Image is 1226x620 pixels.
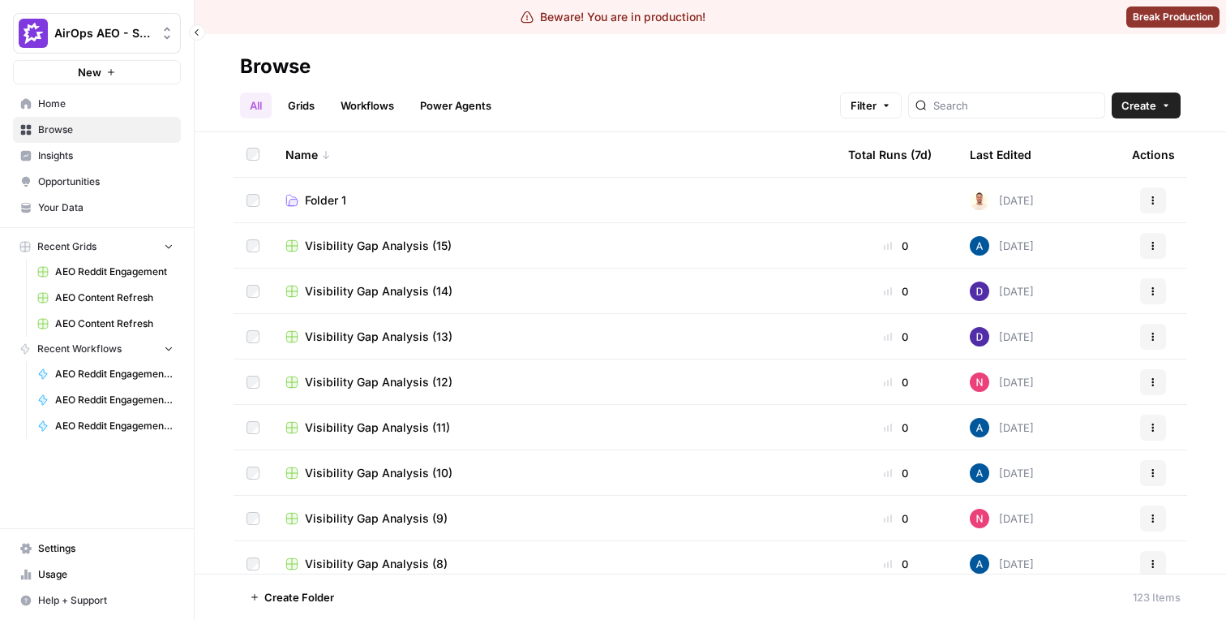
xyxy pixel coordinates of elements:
span: AEO Reddit Engagement - Fork [55,367,174,381]
div: Total Runs (7d) [848,132,932,177]
a: Visibility Gap Analysis (13) [285,329,822,345]
div: Browse [240,54,311,80]
span: Insights [38,149,174,163]
a: Visibility Gap Analysis (9) [285,510,822,527]
div: Name [285,132,822,177]
span: AEO Reddit Engagement [55,265,174,279]
img: 6clbhjv5t98vtpq4yyt91utag0vy [970,327,989,347]
span: Home [38,97,174,111]
span: AEO Reddit Engagement - Fork [55,393,174,407]
div: 123 Items [1133,589,1181,605]
span: AirOps AEO - Single Brand (Gong) [54,25,152,41]
span: Visibility Gap Analysis (10) [305,465,452,481]
div: 0 [848,374,944,390]
span: AEO Content Refresh [55,316,174,331]
div: [DATE] [970,463,1034,483]
a: Browse [13,117,181,143]
a: AEO Reddit Engagement - Fork [30,413,181,439]
a: Visibility Gap Analysis (8) [285,556,822,572]
span: Usage [38,567,174,582]
a: All [240,93,272,118]
div: [DATE] [970,191,1034,210]
span: Visibility Gap Analysis (13) [305,329,452,345]
a: AEO Reddit Engagement - Fork [30,361,181,387]
button: Filter [840,93,902,118]
a: Visibility Gap Analysis (12) [285,374,822,390]
a: Grids [278,93,324,118]
div: [DATE] [970,418,1034,437]
div: [DATE] [970,509,1034,528]
a: AEO Reddit Engagement [30,259,181,285]
div: Beware! You are in production! [521,9,705,25]
button: New [13,60,181,84]
img: he81ibor8lsei4p3qvg4ugbvimgp [970,236,989,256]
div: [DATE] [970,327,1034,347]
span: Your Data [38,200,174,215]
img: 6clbhjv5t98vtpq4yyt91utag0vy [970,282,989,301]
span: Create Folder [264,589,334,605]
img: n02y6dxk2kpdk487jkjae1zkvp35 [970,191,989,210]
span: Folder 1 [305,192,346,209]
div: Actions [1132,132,1175,177]
span: Visibility Gap Analysis (14) [305,283,452,299]
span: Opportunities [38,174,174,189]
a: AEO Content Refresh [30,311,181,337]
img: AirOps AEO - Single Brand (Gong) Logo [19,19,48,48]
div: 0 [848,420,944,436]
div: [DATE] [970,372,1034,392]
span: Filter [851,97,877,114]
button: Break Production [1126,6,1220,28]
a: Workflows [331,93,404,118]
button: Create [1112,93,1181,118]
a: Visibility Gap Analysis (11) [285,420,822,436]
span: Browse [38,123,174,137]
span: Visibility Gap Analysis (15) [305,238,452,254]
a: Visibility Gap Analysis (10) [285,465,822,481]
span: AEO Reddit Engagement - Fork [55,419,174,433]
button: Recent Grids [13,235,181,259]
button: Recent Workflows [13,337,181,361]
a: Settings [13,536,181,562]
div: [DATE] [970,282,1034,301]
a: Folder 1 [285,192,822,209]
button: Create Folder [240,584,344,610]
span: AEO Content Refresh [55,291,174,305]
span: Recent Grids [37,239,96,254]
a: AEO Content Refresh [30,285,181,311]
span: Break Production [1133,10,1213,24]
span: Create [1121,97,1156,114]
a: Usage [13,562,181,588]
button: Help + Support [13,588,181,614]
span: Settings [38,541,174,556]
div: 0 [848,510,944,527]
img: fopa3c0x52at9xxul9zbduzf8hu4 [970,509,989,528]
div: 0 [848,329,944,345]
input: Search [933,97,1098,114]
div: 0 [848,238,944,254]
div: 0 [848,465,944,481]
span: Visibility Gap Analysis (11) [305,420,450,436]
span: New [78,64,101,80]
div: [DATE] [970,554,1034,574]
a: Visibility Gap Analysis (15) [285,238,822,254]
a: Insights [13,143,181,169]
img: he81ibor8lsei4p3qvg4ugbvimgp [970,554,989,574]
img: he81ibor8lsei4p3qvg4ugbvimgp [970,418,989,437]
a: AEO Reddit Engagement - Fork [30,387,181,413]
a: Home [13,91,181,117]
button: Workspace: AirOps AEO - Single Brand (Gong) [13,13,181,54]
img: he81ibor8lsei4p3qvg4ugbvimgp [970,463,989,483]
span: Visibility Gap Analysis (9) [305,510,448,527]
img: fopa3c0x52at9xxul9zbduzf8hu4 [970,372,989,392]
div: Last Edited [970,132,1031,177]
a: Visibility Gap Analysis (14) [285,283,822,299]
div: 0 [848,283,944,299]
div: 0 [848,556,944,572]
span: Help + Support [38,593,174,608]
div: [DATE] [970,236,1034,256]
a: Power Agents [410,93,501,118]
a: Opportunities [13,169,181,195]
span: Recent Workflows [37,342,122,356]
a: Your Data [13,195,181,221]
span: Visibility Gap Analysis (12) [305,374,452,390]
